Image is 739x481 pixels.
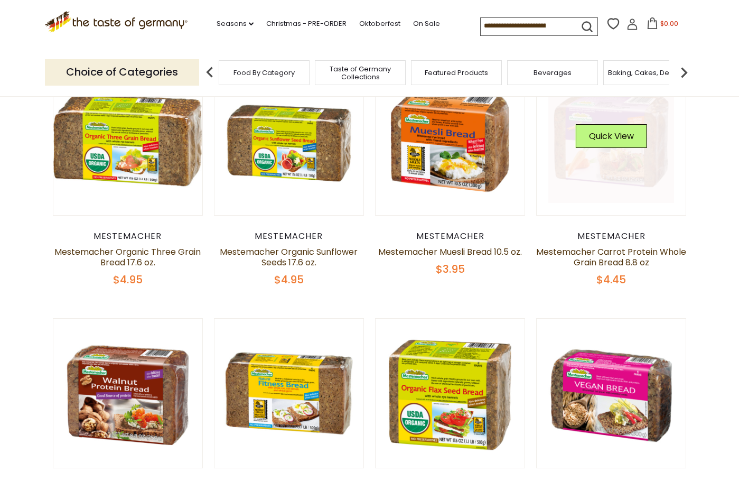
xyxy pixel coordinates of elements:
a: Food By Category [233,69,295,77]
button: $0.00 [640,17,685,33]
a: Featured Products [425,69,488,77]
a: Taste of Germany Collections [318,65,403,81]
span: $0.00 [660,19,678,28]
span: $3.95 [436,262,465,276]
a: Mestemacher Muesli Bread 10.5 oz. [378,246,522,258]
img: Mestemacher [537,319,686,468]
a: Beverages [534,69,572,77]
img: Mestemacher [214,319,364,468]
img: Mestemacher [376,319,525,468]
img: Mestemacher [537,66,686,215]
img: previous arrow [199,62,220,83]
a: Baking, Cakes, Desserts [608,69,690,77]
div: Mestemacher [536,231,687,242]
a: Christmas - PRE-ORDER [266,18,347,30]
span: $4.45 [596,272,626,287]
a: On Sale [413,18,440,30]
div: Mestemacher [375,231,526,242]
a: Seasons [217,18,254,30]
span: $4.95 [274,272,304,287]
a: Mestemacher Organic Three Grain Bread 17.6 oz. [54,246,201,269]
img: Mestemacher [376,66,525,215]
img: next arrow [673,62,695,83]
img: Mestemacher [214,66,364,215]
a: Oktoberfest [359,18,400,30]
div: Mestemacher [53,231,203,242]
p: Choice of Categories [45,59,199,85]
span: $4.95 [113,272,143,287]
a: Mestemacher Organic Sunflower Seeds 17.6 oz. [220,246,358,269]
div: Mestemacher [214,231,364,242]
button: Quick View [576,124,647,148]
img: Mestemacher [53,319,203,468]
img: Mestemacher [53,66,203,215]
a: Mestemacher Carrot Protein Whole Grain Bread 8.8 oz [536,246,686,269]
